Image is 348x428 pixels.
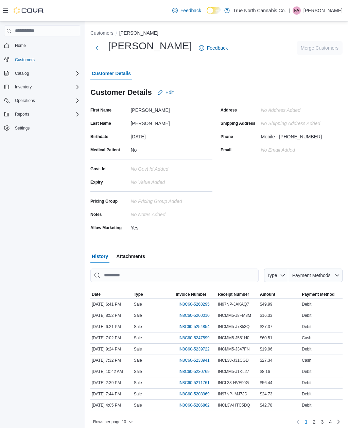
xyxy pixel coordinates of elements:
[176,356,212,364] button: IN8C60-5238941
[259,334,301,342] div: $60.51
[260,292,275,297] span: Amount
[259,367,301,376] div: $8.16
[90,290,133,298] button: Date
[12,83,34,91] button: Inventory
[318,416,326,427] a: Page 3 of 4
[259,356,301,364] div: $27.34
[90,134,108,139] label: Birthdate
[108,39,192,53] h1: [PERSON_NAME]
[12,97,80,105] span: Operations
[259,345,301,353] div: $19.96
[180,7,201,14] span: Feedback
[134,369,142,374] span: Sale
[289,6,290,15] p: |
[218,403,250,408] span: INCL3V-HTC5DQ
[15,71,29,76] span: Catalog
[310,416,318,427] a: Page 2 of 4
[15,57,35,63] span: Customers
[302,403,311,408] span: Debit
[12,69,32,78] button: Catalog
[92,346,121,352] span: [DATE] 9:24 PM
[329,418,332,425] span: 4
[196,41,230,55] a: Feedback
[259,290,301,298] button: Amount
[130,177,212,185] div: No value added
[119,30,158,36] button: [PERSON_NAME]
[90,41,104,55] button: Next
[300,290,343,298] button: Payment Method
[12,110,32,118] button: Reports
[12,69,80,78] span: Catalog
[178,403,209,408] span: IN8C60-5206862
[313,418,316,425] span: 2
[178,369,209,374] span: IN8C60-5230769
[130,105,212,113] div: [PERSON_NAME]
[92,324,121,329] span: [DATE] 6:21 PM
[12,55,80,64] span: Customers
[334,418,343,426] a: Next page
[176,300,212,308] button: IN8C60-5268295
[12,110,80,118] span: Reports
[1,40,83,50] button: Home
[259,379,301,387] div: $56.44
[130,118,212,126] div: [PERSON_NAME]
[155,86,176,99] button: Edit
[259,311,301,320] div: $16.33
[176,292,206,297] span: Invoice Number
[264,269,289,282] button: Type
[259,323,301,331] div: $27.37
[15,112,29,117] span: Reports
[92,335,121,341] span: [DATE] 7:02 PM
[90,107,111,113] label: First Name
[90,418,136,426] button: Rows per page:10
[4,38,80,151] nav: Complex example
[174,290,216,298] button: Invoice Number
[261,105,343,113] div: No Address added
[134,358,142,363] span: Sale
[92,292,101,297] span: Date
[130,196,212,204] div: No Pricing Group Added
[14,7,44,14] img: Cova
[90,121,111,126] label: Last Name
[218,335,249,341] span: INCMM5-J551H0
[218,380,249,386] span: INCL38-HVF90G
[233,6,286,15] p: True North Cannabis Co.
[302,292,334,297] span: Payment Method
[303,6,343,15] p: [PERSON_NAME]
[294,6,299,15] span: FA
[90,199,118,204] label: Pricing Group
[90,166,106,172] label: Govt. Id
[90,212,102,217] label: Notes
[261,131,322,139] div: Mobile - [PHONE_NUMBER]
[92,380,121,386] span: [DATE] 2:39 PM
[130,144,212,153] div: No
[1,96,83,105] button: Operations
[176,311,212,320] button: IN8C60-5260010
[130,164,212,172] div: No Govt Id added
[305,418,308,425] span: 1
[90,30,114,36] button: Customers
[218,302,249,307] span: IN97NP-JAKAQ7
[261,118,343,126] div: No Shipping Address added
[90,269,259,282] input: This is a search bar. As you type, the results lower in the page will automatically filter.
[302,302,311,307] span: Debit
[92,369,123,374] span: [DATE] 10:42 AM
[92,302,121,307] span: [DATE] 6:41 PM
[221,121,255,126] label: Shipping Address
[288,269,343,282] button: Payment Methods
[130,131,212,139] div: [DATE]
[90,30,343,38] nav: An example of EuiBreadcrumbs
[176,390,212,398] button: IN8C60-5208969
[1,54,83,64] button: Customers
[302,380,311,386] span: Debit
[93,419,126,425] span: Rows per page : 10
[218,369,249,374] span: INCMM5-J1KL27
[302,416,310,427] button: Page 1 of 4
[130,209,212,217] div: No Notes added
[90,225,122,230] label: Allow Marketing
[1,69,83,78] button: Catalog
[90,88,152,97] h3: Customer Details
[302,416,334,427] ul: Pagination for table:
[170,4,204,17] a: Feedback
[293,6,301,15] div: Fiona Anderson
